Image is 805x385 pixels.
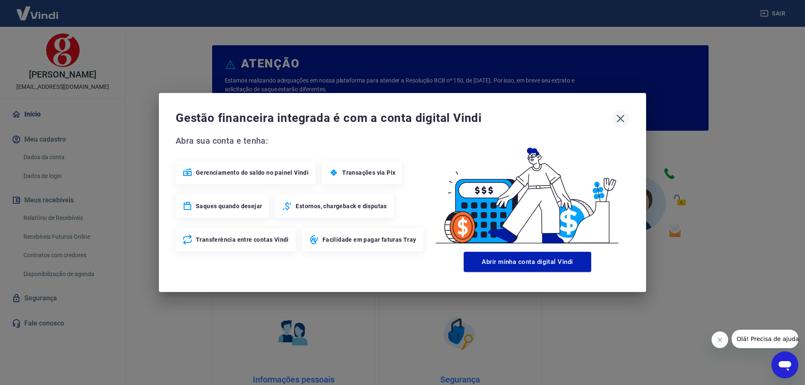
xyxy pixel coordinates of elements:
[176,110,612,127] span: Gestão financeira integrada é com a conta digital Vindi
[196,235,289,244] span: Transferência entre contas Vindi
[176,134,426,147] span: Abra sua conta e tenha:
[712,331,728,348] iframe: Fechar mensagem
[464,252,591,272] button: Abrir minha conta digital Vindi
[196,202,262,210] span: Saques quando desejar
[296,202,387,210] span: Estornos, chargeback e disputas
[5,6,70,13] span: Olá! Precisa de ajuda?
[771,351,798,378] iframe: Botão para abrir a janela de mensagens
[196,168,309,177] span: Gerenciamento do saldo no painel Vindi
[732,330,798,348] iframe: Mensagem da empresa
[342,168,395,177] span: Transações via Pix
[426,134,629,248] img: Good Billing
[322,235,416,244] span: Facilidade em pagar faturas Tray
